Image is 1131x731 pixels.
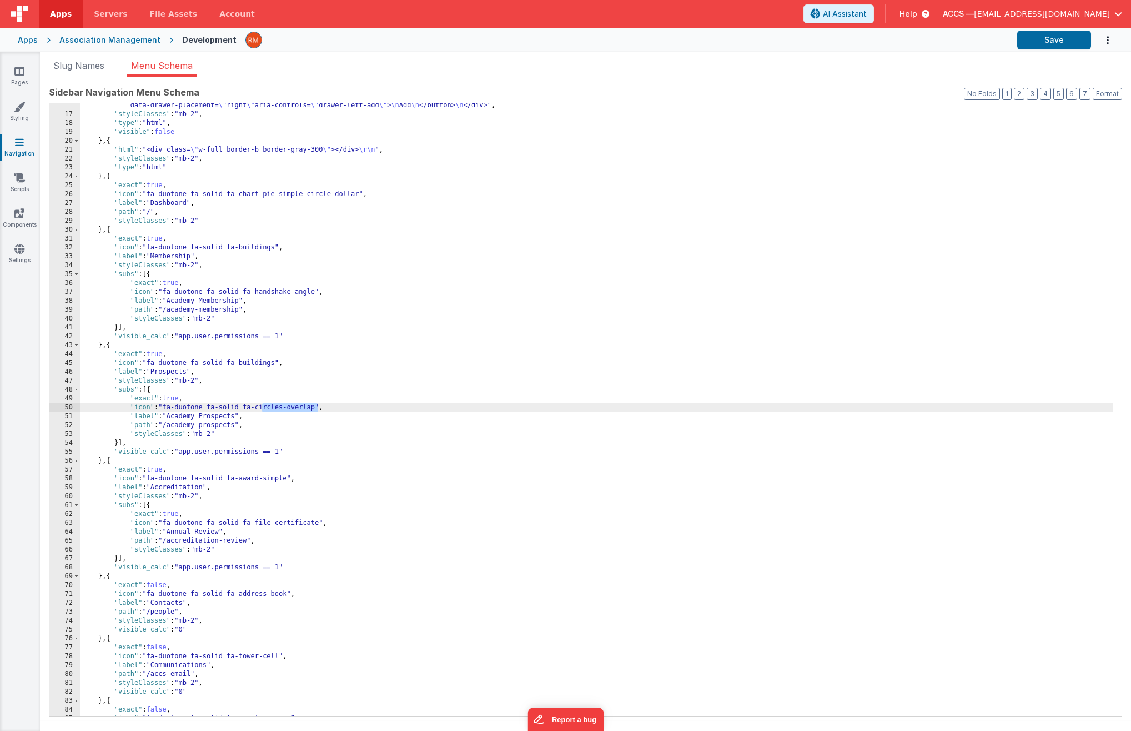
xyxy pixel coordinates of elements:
[49,332,80,341] div: 42
[49,181,80,190] div: 25
[49,172,80,181] div: 24
[49,154,80,163] div: 22
[49,350,80,359] div: 44
[1093,88,1122,100] button: Format
[49,474,80,483] div: 58
[49,119,80,128] div: 18
[246,32,262,48] img: 1e10b08f9103151d1000344c2f9be56b
[50,8,72,19] span: Apps
[49,457,80,465] div: 56
[974,8,1110,19] span: [EMAIL_ADDRESS][DOMAIN_NAME]
[53,60,104,71] span: Slug Names
[943,8,974,19] span: ACCS —
[943,8,1122,19] button: ACCS — [EMAIL_ADDRESS][DOMAIN_NAME]
[803,4,874,23] button: AI Assistant
[49,465,80,474] div: 57
[49,652,80,661] div: 78
[49,359,80,368] div: 45
[49,608,80,617] div: 73
[182,34,237,46] div: Development
[49,306,80,314] div: 39
[1014,88,1024,100] button: 2
[49,226,80,234] div: 30
[49,528,80,537] div: 64
[823,8,867,19] span: AI Assistant
[49,599,80,608] div: 72
[49,563,80,572] div: 68
[49,261,80,270] div: 34
[1066,88,1077,100] button: 6
[49,670,80,679] div: 80
[49,208,80,217] div: 28
[49,430,80,439] div: 53
[49,554,80,563] div: 67
[49,634,80,643] div: 76
[49,288,80,297] div: 37
[1040,88,1051,100] button: 4
[49,705,80,714] div: 84
[49,510,80,519] div: 62
[18,34,38,46] div: Apps
[49,590,80,599] div: 71
[1079,88,1090,100] button: 7
[49,163,80,172] div: 23
[49,217,80,226] div: 29
[49,199,80,208] div: 27
[49,377,80,385] div: 47
[49,270,80,279] div: 35
[49,581,80,590] div: 70
[59,34,160,46] div: Association Management
[49,714,80,723] div: 85
[150,8,198,19] span: File Assets
[49,137,80,146] div: 20
[49,314,80,323] div: 40
[131,60,193,71] span: Menu Schema
[49,679,80,688] div: 81
[49,545,80,554] div: 66
[49,385,80,394] div: 48
[49,279,80,288] div: 36
[49,234,80,243] div: 31
[49,697,80,705] div: 83
[49,643,80,652] div: 77
[1053,88,1064,100] button: 5
[49,190,80,199] div: 26
[49,439,80,448] div: 54
[49,323,80,332] div: 41
[49,501,80,510] div: 61
[49,110,80,119] div: 17
[49,297,80,306] div: 38
[527,708,604,731] iframe: Marker.io feedback button
[49,661,80,670] div: 79
[1091,29,1113,52] button: Options
[49,86,199,99] span: Sidebar Navigation Menu Schema
[49,128,80,137] div: 19
[49,412,80,421] div: 51
[899,8,917,19] span: Help
[49,341,80,350] div: 43
[1002,88,1012,100] button: 1
[49,537,80,545] div: 65
[49,146,80,154] div: 21
[49,243,80,252] div: 32
[49,394,80,403] div: 49
[49,625,80,634] div: 75
[49,421,80,430] div: 52
[49,519,80,528] div: 63
[94,8,127,19] span: Servers
[49,572,80,581] div: 69
[49,617,80,625] div: 74
[49,448,80,457] div: 55
[49,368,80,377] div: 46
[1017,31,1091,49] button: Save
[49,403,80,412] div: 50
[964,88,1000,100] button: No Folds
[49,483,80,492] div: 59
[49,252,80,261] div: 33
[49,688,80,697] div: 82
[49,492,80,501] div: 60
[1027,88,1038,100] button: 3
